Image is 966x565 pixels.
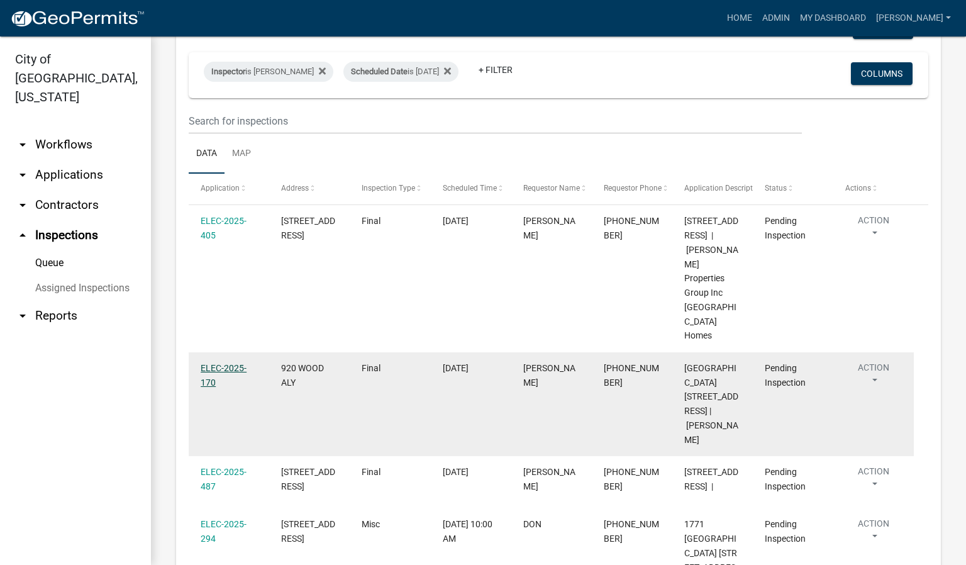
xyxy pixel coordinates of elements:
span: Final [362,216,380,226]
datatable-header-cell: Application [189,174,269,204]
span: 920 WOOD ALY 920 Wood Alley | Snelling Bryan [684,363,738,445]
button: Columns [851,62,913,85]
span: Application Description [684,184,763,193]
span: 440-554-0875 [604,519,659,544]
span: 502-616-5598 [604,216,659,240]
datatable-header-cell: Address [269,174,350,204]
span: TROY [523,216,575,240]
span: Final [362,467,380,477]
a: Map [225,134,258,174]
span: 5703 JENN WAY COURT | Clayton Properties Group Inc dba Arbor Homes [684,216,738,340]
span: Final [362,363,380,373]
a: Data [189,134,225,174]
a: My Dashboard [795,6,871,30]
a: Home [722,6,757,30]
span: Pending Inspection [765,363,806,388]
span: Requestor Name [523,184,580,193]
span: Actions [845,184,871,193]
datatable-header-cell: Requestor Name [511,174,591,204]
span: Status [765,184,787,193]
a: Admin [757,6,795,30]
button: Action [845,361,902,393]
button: Export [853,16,913,39]
span: Inspection Type [362,184,415,193]
span: 502-544-0419 [604,467,659,491]
span: Address [281,184,309,193]
datatable-header-cell: Application Description [672,174,753,204]
button: Action [845,517,902,549]
input: Search for inspections [189,108,802,134]
div: [DATE] [443,465,499,479]
a: ELEC-2025-487 [201,467,247,491]
i: arrow_drop_up [15,228,30,243]
span: Pending Inspection [765,467,806,491]
span: DON [523,519,541,529]
datatable-header-cell: Requestor Phone [592,174,672,204]
span: Application [201,184,240,193]
span: 502-333-4792 [604,363,659,388]
span: Pending Inspection [765,216,806,240]
div: [DATE] [443,214,499,228]
datatable-header-cell: Status [753,174,833,204]
div: is [DATE] [343,62,458,82]
i: arrow_drop_down [15,198,30,213]
div: is [PERSON_NAME] [204,62,333,82]
span: 1771 Veterans Parkway [281,519,335,544]
button: Action [845,214,902,245]
datatable-header-cell: Scheduled Time [430,174,511,204]
datatable-header-cell: Inspection Type [350,174,430,204]
a: + Filter [469,59,523,81]
div: [DATE] 10:00 AM [443,517,499,546]
span: Scheduled Date [351,67,408,76]
span: 5703 JENN WAY COURT [281,216,335,240]
span: Pending Inspection [765,519,806,544]
span: 920 WOOD ALY [281,363,324,388]
span: 3314 / A RIVERVIEW DRIVE [281,467,335,491]
div: [DATE] [443,361,499,376]
i: arrow_drop_down [15,308,30,323]
i: arrow_drop_down [15,137,30,152]
a: ELEC-2025-170 [201,363,247,388]
span: DAVID [523,363,575,388]
span: 3314 / A RIVERVIEW DRIVE | [684,467,738,491]
a: ELEC-2025-294 [201,519,247,544]
span: David Wooten [523,467,575,491]
span: Scheduled Time [443,184,497,193]
button: Action [845,465,902,496]
a: ELEC-2025-405 [201,216,247,240]
a: [PERSON_NAME] [871,6,956,30]
datatable-header-cell: Actions [833,174,914,204]
i: arrow_drop_down [15,167,30,182]
span: Requestor Phone [604,184,662,193]
span: Inspector [211,67,245,76]
span: Misc [362,519,380,529]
